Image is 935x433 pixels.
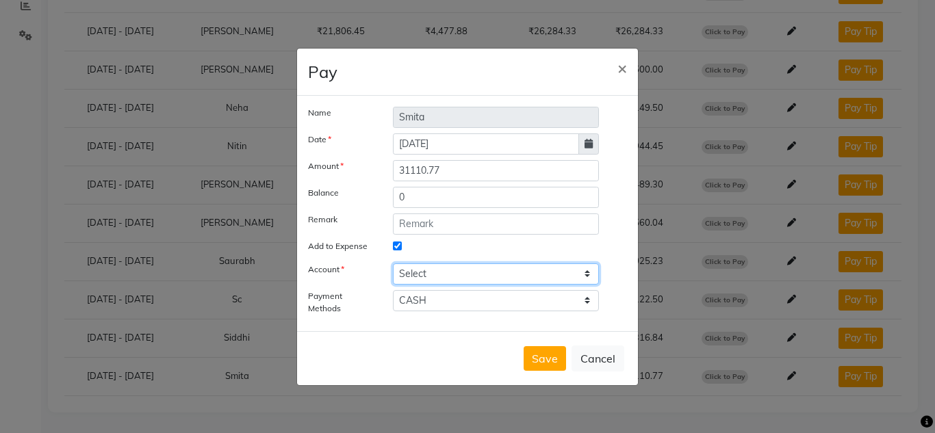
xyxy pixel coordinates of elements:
[298,213,383,229] label: Remark
[393,160,599,181] input: Amount
[298,240,383,252] label: Add to Expense
[308,60,337,84] h4: Pay
[298,107,383,122] label: Name
[606,49,638,87] button: Close
[298,187,383,202] label: Balance
[298,160,383,176] label: Amount
[298,290,383,315] label: Payment Methods
[393,213,599,235] input: Remark
[393,133,579,155] input: yyyy-mm-dd
[298,263,383,279] label: Account
[524,346,566,371] button: Save
[298,133,383,149] label: Date
[393,107,599,128] input: Name
[393,187,599,208] input: Balance
[572,345,624,371] button: Cancel
[617,57,627,78] span: ×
